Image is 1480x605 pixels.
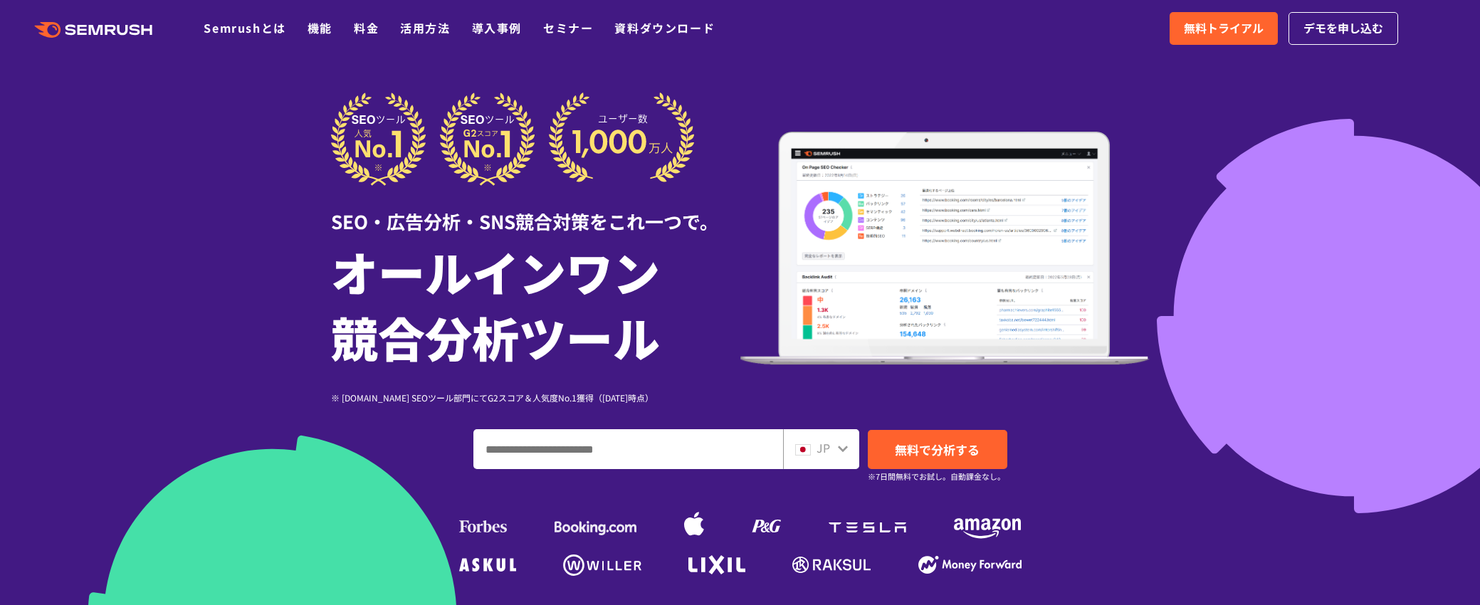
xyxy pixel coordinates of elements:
[331,186,740,235] div: SEO・広告分析・SNS競合対策をこれ一つで。
[868,470,1005,483] small: ※7日間無料でお試し。自動課金なし。
[1289,12,1398,45] a: デモを申し込む
[474,430,782,468] input: ドメイン、キーワードまたはURLを入力してください
[400,19,450,36] a: 活用方法
[614,19,715,36] a: 資料ダウンロード
[204,19,285,36] a: Semrushとは
[1184,19,1264,38] span: 無料トライアル
[543,19,593,36] a: セミナー
[1170,12,1278,45] a: 無料トライアル
[1303,19,1383,38] span: デモを申し込む
[817,439,830,456] span: JP
[472,19,522,36] a: 導入事例
[308,19,332,36] a: 機能
[354,19,379,36] a: 料金
[331,238,740,369] h1: オールインワン 競合分析ツール
[331,391,740,404] div: ※ [DOMAIN_NAME] SEOツール部門にてG2スコア＆人気度No.1獲得（[DATE]時点）
[895,441,980,458] span: 無料で分析する
[868,430,1007,469] a: 無料で分析する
